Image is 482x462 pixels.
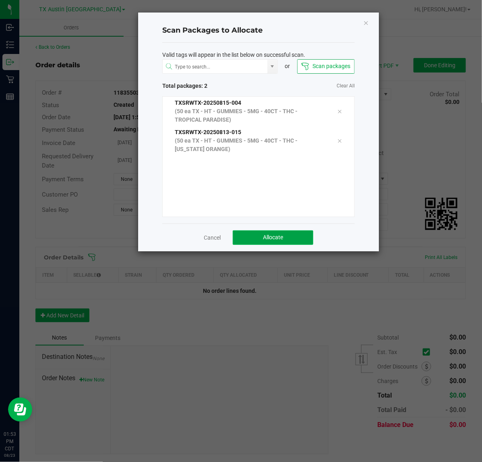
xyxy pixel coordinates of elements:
a: Cancel [204,234,221,242]
span: TXSRWTX-20250813-015 [175,129,241,135]
input: NO DATA FOUND [163,60,267,74]
div: or [278,62,297,70]
button: Allocate [233,230,313,245]
span: Total packages: 2 [162,82,259,90]
span: Valid tags will appear in the list below on successful scan. [162,51,305,59]
p: (50 ea TX - HT - GUMMIES - 5MG - 40CT - THC - [US_STATE] ORANGE) [175,137,325,153]
span: TXSRWTX-20250815-004 [175,99,241,106]
div: Remove tag [331,136,348,145]
button: Close [363,18,369,27]
button: Scan packages [297,59,355,74]
a: Clear All [337,83,355,89]
iframe: Resource center [8,398,32,422]
span: Allocate [263,234,283,240]
div: Remove tag [331,106,348,116]
h4: Scan Packages to Allocate [162,25,355,36]
p: (50 ea TX - HT - GUMMIES - 5MG - 40CT - THC - TROPICAL PARADISE) [175,107,325,124]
